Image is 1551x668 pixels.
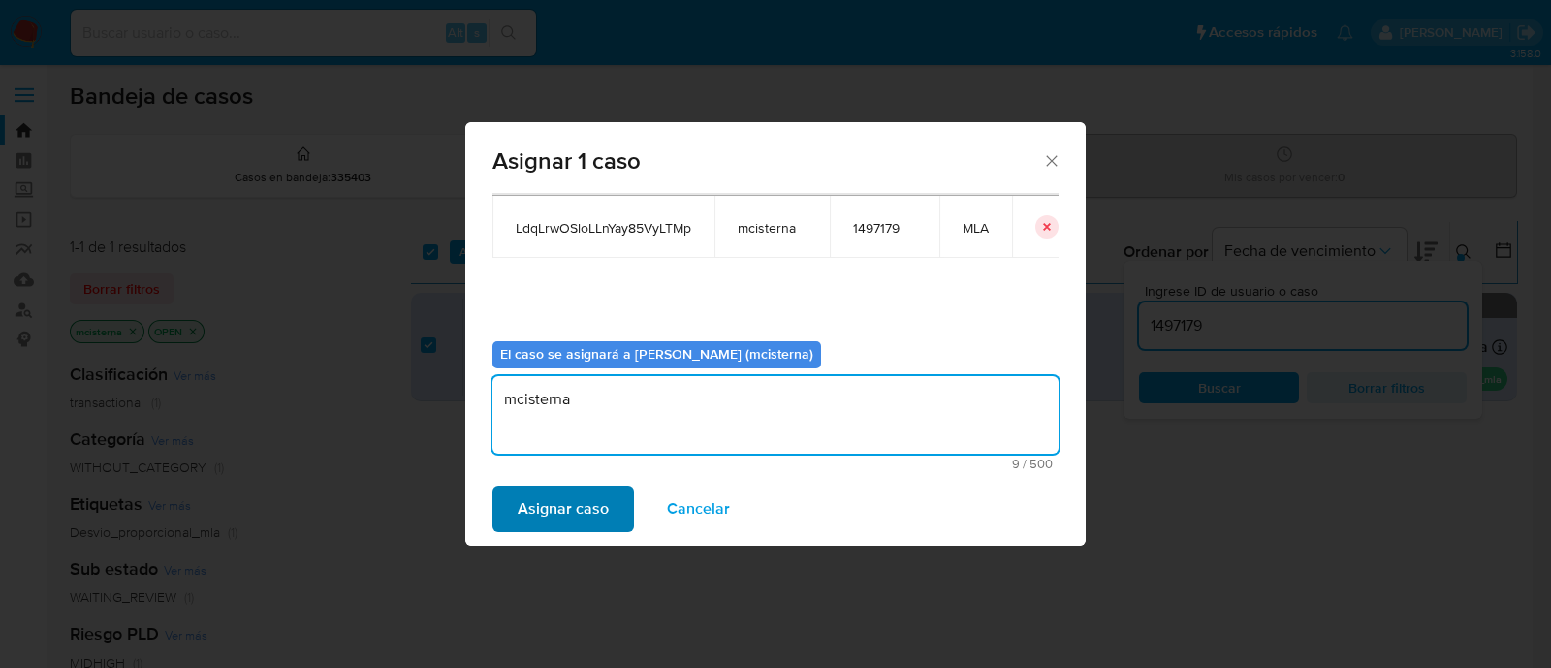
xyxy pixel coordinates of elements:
[1042,151,1060,169] button: Cerrar ventana
[492,486,634,532] button: Asignar caso
[465,122,1086,546] div: assign-modal
[853,219,916,237] span: 1497179
[1035,215,1059,239] button: icon-button
[642,486,755,532] button: Cancelar
[500,344,813,364] b: El caso se asignará a [PERSON_NAME] (mcisterna)
[518,488,609,530] span: Asignar caso
[492,376,1059,454] textarea: mcisterna
[738,219,807,237] span: mcisterna
[516,219,691,237] span: LdqLrwOSloLLnYay85VyLTMp
[498,458,1053,470] span: Máximo 500 caracteres
[492,149,1042,173] span: Asignar 1 caso
[667,488,730,530] span: Cancelar
[963,219,989,237] span: MLA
